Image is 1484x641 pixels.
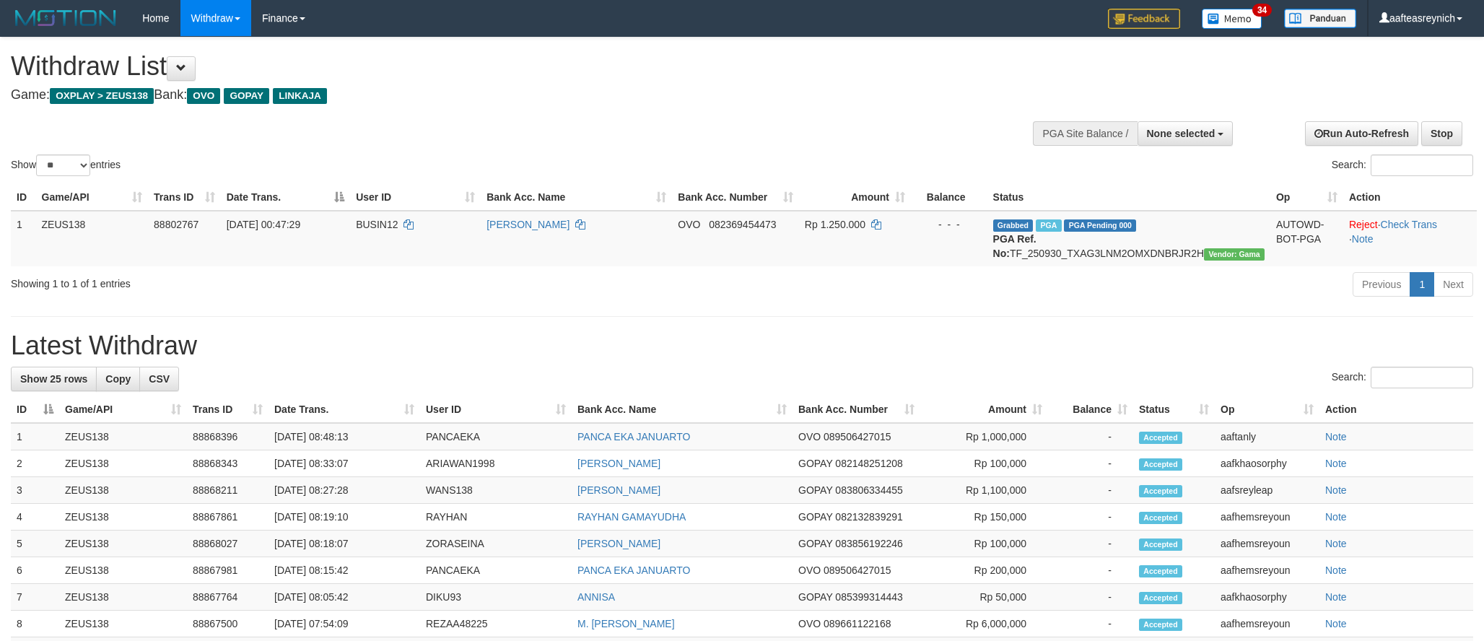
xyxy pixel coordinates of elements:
[577,431,690,442] a: PANCA EKA JANUARTO
[11,504,59,531] td: 4
[269,396,420,423] th: Date Trans.: activate to sort column ascending
[920,423,1048,450] td: Rp 1,000,000
[798,538,832,549] span: GOPAY
[59,557,187,584] td: ZEUS138
[993,219,1034,232] span: Grabbed
[824,431,891,442] span: Copy 089506427015 to clipboard
[187,477,269,504] td: 88868211
[273,88,327,104] span: LINKAJA
[59,611,187,637] td: ZEUS138
[227,219,300,230] span: [DATE] 00:47:29
[987,211,1270,266] td: TF_250930_TXAG3LNM2OMXDNBRJR2H
[1325,431,1347,442] a: Note
[1138,121,1234,146] button: None selected
[1319,396,1473,423] th: Action
[577,511,686,523] a: RAYHAN GAMAYUDHA
[11,211,36,266] td: 1
[11,7,121,29] img: MOTION_logo.png
[59,450,187,477] td: ZEUS138
[1033,121,1137,146] div: PGA Site Balance /
[1215,531,1319,557] td: aafhemsreyoun
[1139,432,1182,444] span: Accepted
[1202,9,1262,29] img: Button%20Memo.svg
[798,458,832,469] span: GOPAY
[187,611,269,637] td: 88867500
[805,219,865,230] span: Rp 1.250.000
[11,477,59,504] td: 3
[1325,511,1347,523] a: Note
[1215,450,1319,477] td: aafkhaosorphy
[11,154,121,176] label: Show entries
[577,458,660,469] a: [PERSON_NAME]
[1215,584,1319,611] td: aafkhaosorphy
[1048,477,1133,504] td: -
[577,618,675,629] a: M. [PERSON_NAME]
[824,618,891,629] span: Copy 089661122168 to clipboard
[798,431,821,442] span: OVO
[11,557,59,584] td: 6
[1139,619,1182,631] span: Accepted
[920,584,1048,611] td: Rp 50,000
[1353,272,1410,297] a: Previous
[11,88,975,103] h4: Game: Bank:
[572,396,793,423] th: Bank Acc. Name: activate to sort column ascending
[420,423,572,450] td: PANCAEKA
[187,504,269,531] td: 88867861
[420,504,572,531] td: RAYHAN
[835,591,902,603] span: Copy 085399314443 to clipboard
[678,219,700,230] span: OVO
[96,367,140,391] a: Copy
[11,271,608,291] div: Showing 1 to 1 of 1 entries
[1048,531,1133,557] td: -
[11,396,59,423] th: ID: activate to sort column descending
[987,184,1270,211] th: Status
[11,611,59,637] td: 8
[1139,458,1182,471] span: Accepted
[269,531,420,557] td: [DATE] 08:18:07
[1325,618,1347,629] a: Note
[269,450,420,477] td: [DATE] 08:33:07
[577,484,660,496] a: [PERSON_NAME]
[1215,611,1319,637] td: aafhemsreyoun
[1139,512,1182,524] span: Accepted
[920,531,1048,557] td: Rp 100,000
[1410,272,1434,297] a: 1
[1139,538,1182,551] span: Accepted
[672,184,799,211] th: Bank Acc. Number: activate to sort column ascending
[1325,538,1347,549] a: Note
[920,477,1048,504] td: Rp 1,100,000
[1325,564,1347,576] a: Note
[835,458,902,469] span: Copy 082148251208 to clipboard
[187,450,269,477] td: 88868343
[1215,423,1319,450] td: aaftanly
[420,557,572,584] td: PANCAEKA
[148,184,221,211] th: Trans ID: activate to sort column ascending
[1349,219,1378,230] a: Reject
[59,584,187,611] td: ZEUS138
[1371,367,1473,388] input: Search:
[149,373,170,385] span: CSV
[1371,154,1473,176] input: Search:
[139,367,179,391] a: CSV
[799,184,911,211] th: Amount: activate to sort column ascending
[1108,9,1180,29] img: Feedback.jpg
[920,557,1048,584] td: Rp 200,000
[420,396,572,423] th: User ID: activate to sort column ascending
[798,484,832,496] span: GOPAY
[835,511,902,523] span: Copy 082132839291 to clipboard
[269,584,420,611] td: [DATE] 08:05:42
[1048,423,1133,450] td: -
[269,504,420,531] td: [DATE] 08:19:10
[11,184,36,211] th: ID
[1204,248,1265,261] span: Vendor URL: https://trx31.1velocity.biz
[920,611,1048,637] td: Rp 6,000,000
[420,531,572,557] td: ZORASEINA
[356,219,398,230] span: BUSIN12
[911,184,987,211] th: Balance
[154,219,198,230] span: 88802767
[187,423,269,450] td: 88868396
[59,423,187,450] td: ZEUS138
[59,531,187,557] td: ZEUS138
[1048,557,1133,584] td: -
[1048,504,1133,531] td: -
